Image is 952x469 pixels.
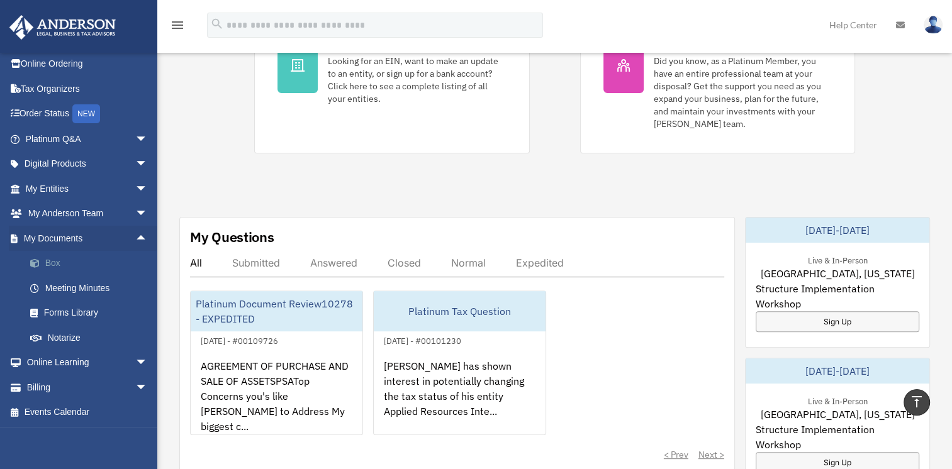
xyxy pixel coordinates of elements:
[135,350,160,376] span: arrow_drop_down
[191,333,288,346] div: [DATE] - #00109726
[756,281,919,311] span: Structure Implementation Workshop
[760,407,914,422] span: [GEOGRAPHIC_DATA], [US_STATE]
[9,400,167,425] a: Events Calendar
[72,104,100,123] div: NEW
[18,251,167,276] a: Box
[9,201,167,226] a: My Anderson Teamarrow_drop_down
[190,228,274,246] div: My Questions
[210,17,224,31] i: search
[190,290,363,435] a: Platinum Document Review10278 - EXPEDITED[DATE] - #00109726AGREEMENT OF PURCHASE AND SALE OF ASSE...
[9,176,167,201] a: My Entitiesarrow_drop_down
[797,394,877,407] div: Live & In-Person
[760,266,914,281] span: [GEOGRAPHIC_DATA], [US_STATE]
[388,257,421,269] div: Closed
[18,325,167,350] a: Notarize
[190,257,202,269] div: All
[9,76,167,101] a: Tax Organizers
[135,152,160,177] span: arrow_drop_down
[746,358,929,383] div: [DATE]-[DATE]
[191,348,362,446] div: AGREEMENT OF PURCHASE AND SALE OF ASSETSPSATop Concerns you's like [PERSON_NAME] to Address My bi...
[451,257,486,269] div: Normal
[170,18,185,33] i: menu
[904,389,930,416] a: vertical_align_top
[9,152,167,177] a: Digital Productsarrow_drop_down
[18,275,167,301] a: Meeting Minutes
[254,14,529,153] a: My Entities Looking for an EIN, want to make an update to an entity, or sign up for a bank accoun...
[328,55,506,105] div: Looking for an EIN, want to make an update to an entity, or sign up for a bank account? Click her...
[580,14,855,153] a: My Anderson Team Did you know, as a Platinum Member, you have an entire professional team at your...
[9,101,167,127] a: Order StatusNEW
[135,176,160,202] span: arrow_drop_down
[9,126,167,152] a: Platinum Q&Aarrow_drop_down
[756,422,919,452] span: Structure Implementation Workshop
[9,226,167,251] a: My Documentsarrow_drop_up
[909,394,924,409] i: vertical_align_top
[135,375,160,400] span: arrow_drop_down
[797,253,877,266] div: Live & In-Person
[756,311,919,332] a: Sign Up
[654,55,832,130] div: Did you know, as a Platinum Member, you have an entire professional team at your disposal? Get th...
[373,290,546,435] a: Platinum Tax Question[DATE] - #00101230[PERSON_NAME] has shown interest in potentially changing t...
[135,201,160,227] span: arrow_drop_down
[9,375,167,400] a: Billingarrow_drop_down
[232,257,280,269] div: Submitted
[18,301,167,326] a: Forms Library
[9,350,167,375] a: Online Learningarrow_drop_down
[516,257,564,269] div: Expedited
[924,16,943,34] img: User Pic
[374,333,471,346] div: [DATE] - #00101230
[9,52,167,77] a: Online Ordering
[170,22,185,33] a: menu
[6,15,120,40] img: Anderson Advisors Platinum Portal
[374,291,546,331] div: Platinum Tax Question
[135,226,160,251] span: arrow_drop_up
[135,126,160,152] span: arrow_drop_down
[191,291,362,331] div: Platinum Document Review10278 - EXPEDITED
[374,348,546,446] div: [PERSON_NAME] has shown interest in potentially changing the tax status of his entity Applied Res...
[310,257,357,269] div: Answered
[746,218,929,243] div: [DATE]-[DATE]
